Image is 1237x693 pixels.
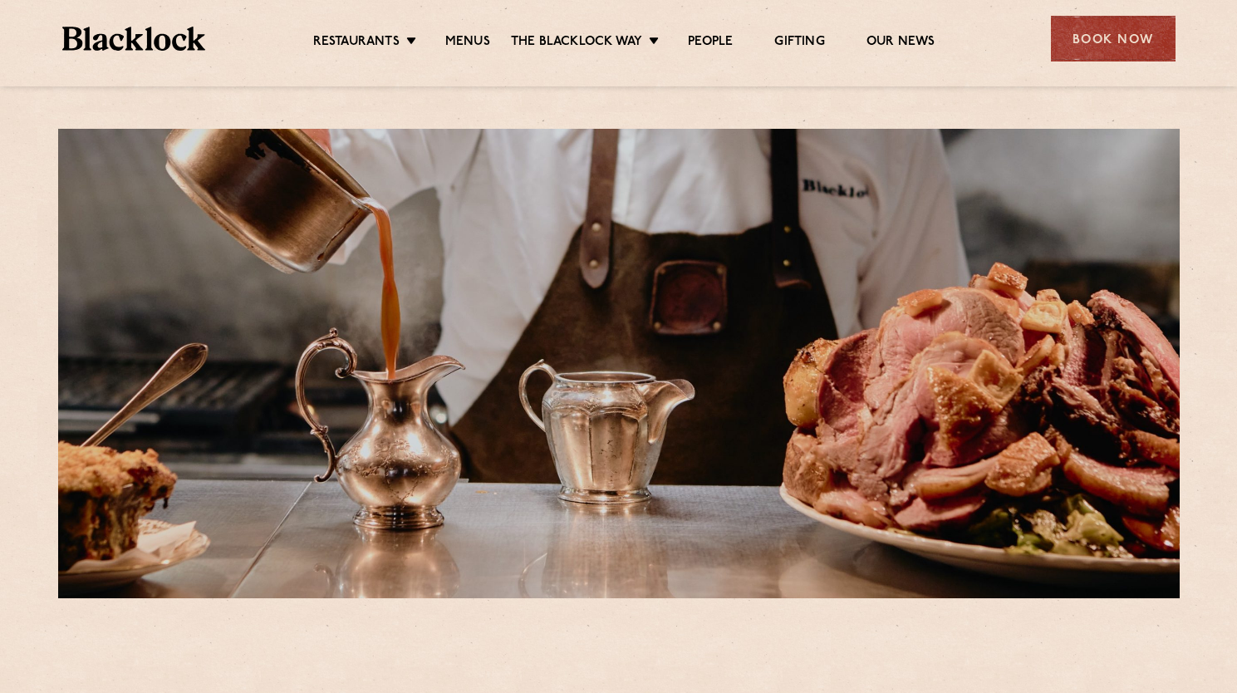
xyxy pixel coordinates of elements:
[313,34,400,52] a: Restaurants
[866,34,935,52] a: Our News
[511,34,642,52] a: The Blacklock Way
[62,27,206,51] img: BL_Textured_Logo-footer-cropped.svg
[688,34,733,52] a: People
[774,34,824,52] a: Gifting
[445,34,490,52] a: Menus
[1051,16,1176,61] div: Book Now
